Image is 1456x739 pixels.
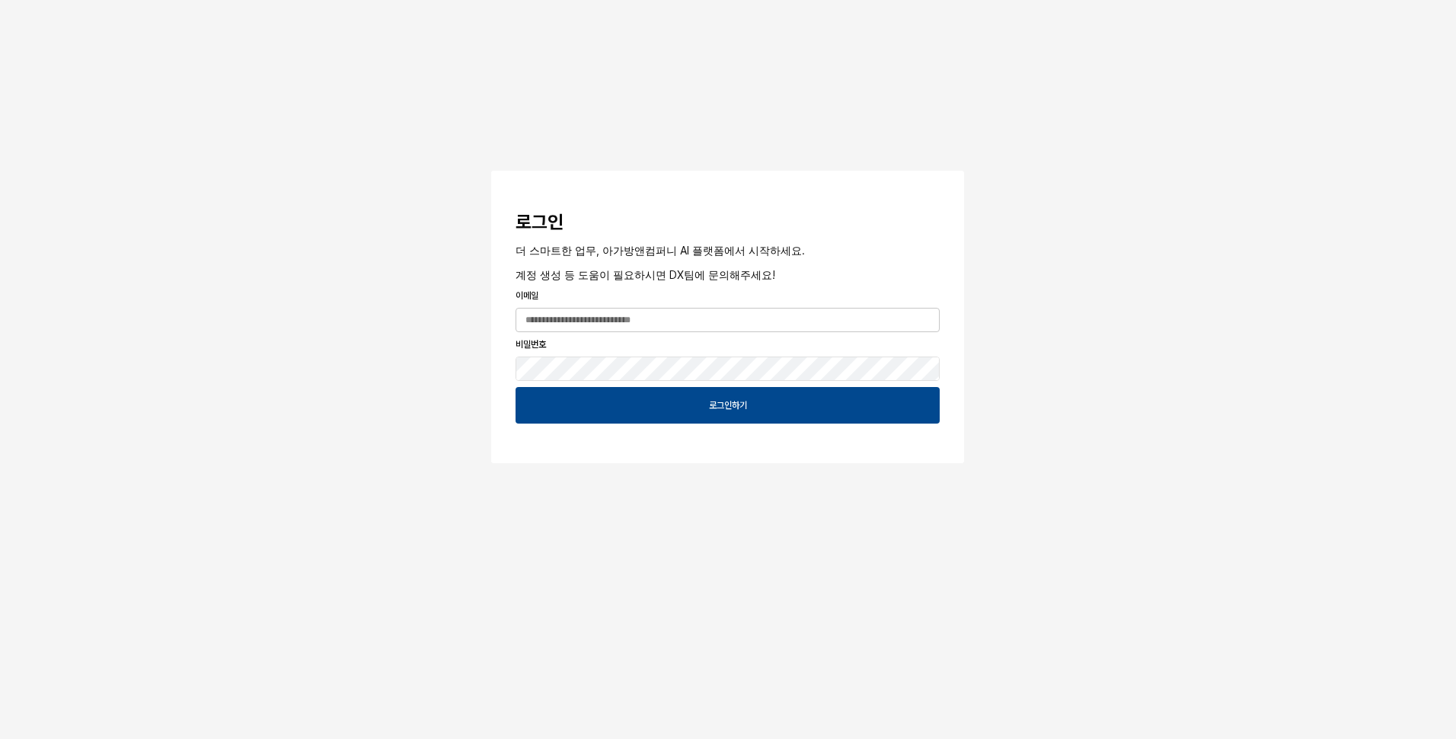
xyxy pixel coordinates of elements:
p: 계정 생성 등 도움이 필요하시면 DX팀에 문의해주세요! [516,267,940,283]
p: 더 스마트한 업무, 아가방앤컴퍼니 AI 플랫폼에서 시작하세요. [516,242,940,258]
p: 로그인하기 [709,399,747,411]
button: 로그인하기 [516,387,940,424]
p: 비밀번호 [516,338,940,351]
p: 이메일 [516,289,940,302]
h3: 로그인 [516,212,940,233]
